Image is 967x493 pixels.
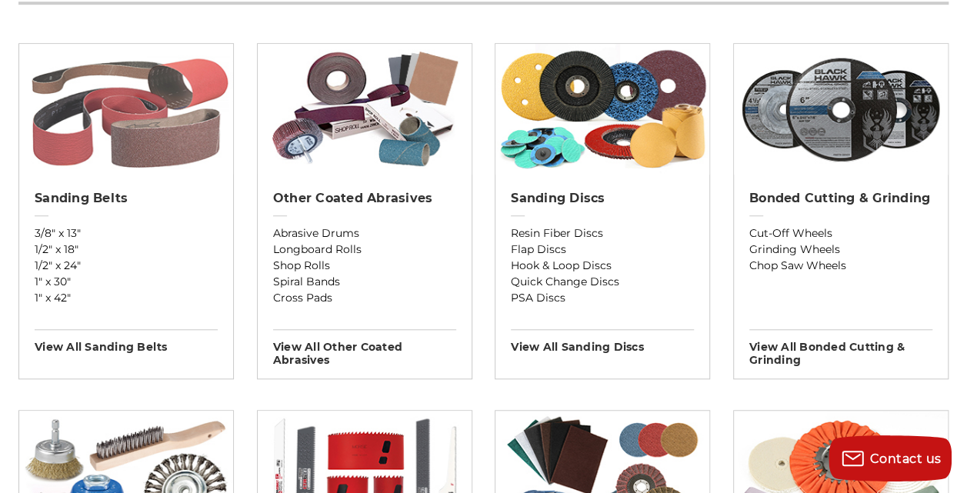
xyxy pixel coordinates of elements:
[749,191,932,206] h2: Bonded Cutting & Grinding
[511,290,694,306] a: PSA Discs
[35,225,218,242] a: 3/8" x 13"
[511,274,694,290] a: Quick Change Discs
[273,290,456,306] a: Cross Pads
[749,225,932,242] a: Cut-Off Wheels
[273,258,456,274] a: Shop Rolls
[19,44,233,175] img: Sanding Belts
[258,44,472,175] img: Other Coated Abrasives
[511,191,694,206] h2: Sanding Discs
[273,191,456,206] h2: Other Coated Abrasives
[273,225,456,242] a: Abrasive Drums
[35,258,218,274] a: 1/2" x 24"
[749,258,932,274] a: Chop Saw Wheels
[35,242,218,258] a: 1/2" x 18"
[511,329,694,354] h3: View All sanding discs
[495,44,709,175] img: Sanding Discs
[511,225,694,242] a: Resin Fiber Discs
[35,329,218,354] h3: View All sanding belts
[734,44,948,175] img: Bonded Cutting & Grinding
[35,191,218,206] h2: Sanding Belts
[749,329,932,367] h3: View All bonded cutting & grinding
[35,274,218,290] a: 1" x 30"
[511,242,694,258] a: Flap Discs
[870,451,942,466] span: Contact us
[829,435,952,481] button: Contact us
[511,258,694,274] a: Hook & Loop Discs
[273,329,456,367] h3: View All other coated abrasives
[35,290,218,306] a: 1" x 42"
[273,242,456,258] a: Longboard Rolls
[749,242,932,258] a: Grinding Wheels
[273,274,456,290] a: Spiral Bands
